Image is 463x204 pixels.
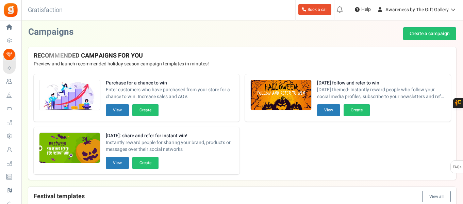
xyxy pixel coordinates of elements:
a: Book a call [298,4,331,15]
button: View all [422,191,451,202]
span: FAQs [452,161,462,174]
h3: Gratisfaction [20,3,70,17]
strong: [DATE] follow and refer to win [317,80,445,87]
button: Create [132,104,159,116]
strong: [DATE]: share and refer for instant win! [106,132,234,139]
h2: Campaigns [28,27,73,37]
a: Create a campaign [403,27,456,40]
span: Instantly reward people for sharing your brand, products or messages over their social networks [106,139,234,153]
button: View [106,157,129,169]
h4: Festival templates [34,191,451,202]
button: View [317,104,340,116]
button: View [106,104,129,116]
img: Recommended Campaigns [39,133,100,163]
span: Help [360,6,371,13]
span: Awareness by The Gift Gallery [385,6,449,13]
button: Create [132,157,159,169]
a: Help [352,4,374,15]
button: Create [344,104,370,116]
img: Recommended Campaigns [251,80,311,111]
strong: Purchase for a chance to win [106,80,234,87]
span: Enter customers who have purchased from your store for a chance to win. Increase sales and AOV. [106,87,234,100]
p: Preview and launch recommended holiday season campaign templates in minutes! [34,61,451,67]
img: Recommended Campaigns [39,80,100,111]
h4: RECOMMENDED CAMPAIGNS FOR YOU [34,52,451,59]
img: Gratisfaction [3,2,18,18]
span: [DATE] themed- Instantly reward people who follow your social media profiles, subscribe to your n... [317,87,445,100]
